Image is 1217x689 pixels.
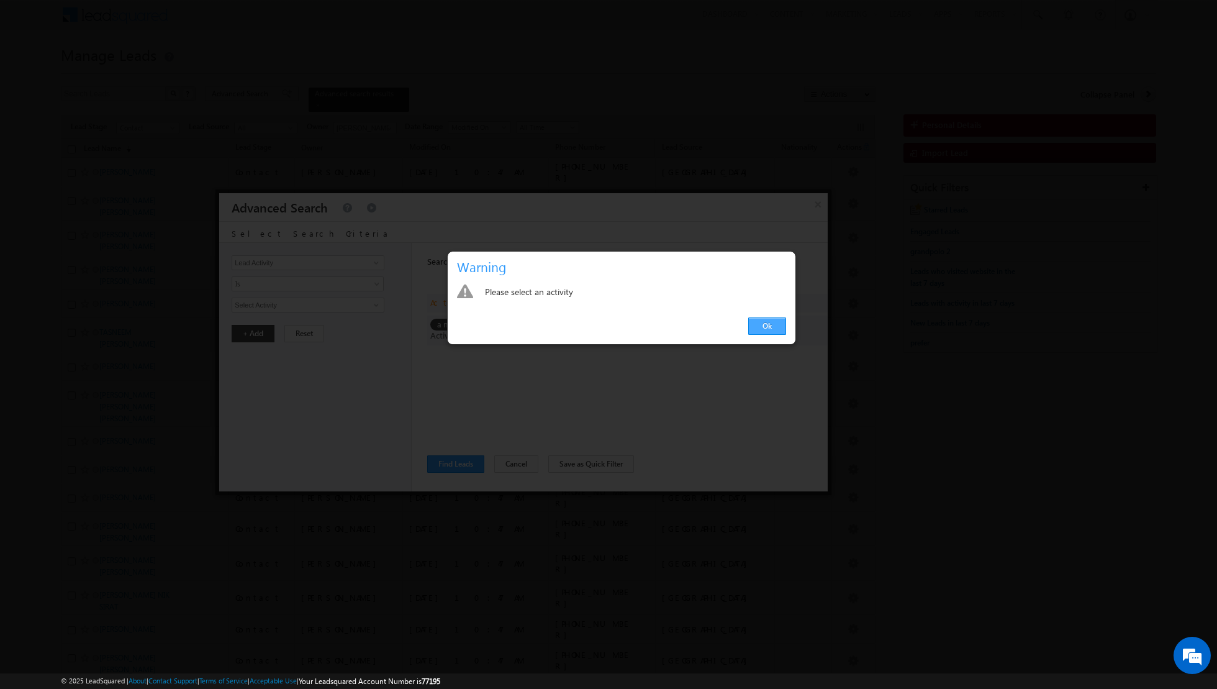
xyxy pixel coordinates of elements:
[250,677,297,685] a: Acceptable Use
[748,317,786,335] a: Ok
[485,284,786,301] div: Please select an activity
[457,256,791,278] h3: Warning
[21,65,52,81] img: d_60004797649_company_0_60004797649
[16,115,227,373] textarea: Type your message and hit 'Enter'
[65,65,209,81] div: Chat with us now
[299,677,440,686] span: Your Leadsquared Account Number is
[61,675,440,687] span: © 2025 LeadSquared | | | | |
[422,677,440,686] span: 77195
[169,383,225,399] em: Start Chat
[204,6,233,36] div: Minimize live chat window
[129,677,147,685] a: About
[199,677,248,685] a: Terms of Service
[148,677,197,685] a: Contact Support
